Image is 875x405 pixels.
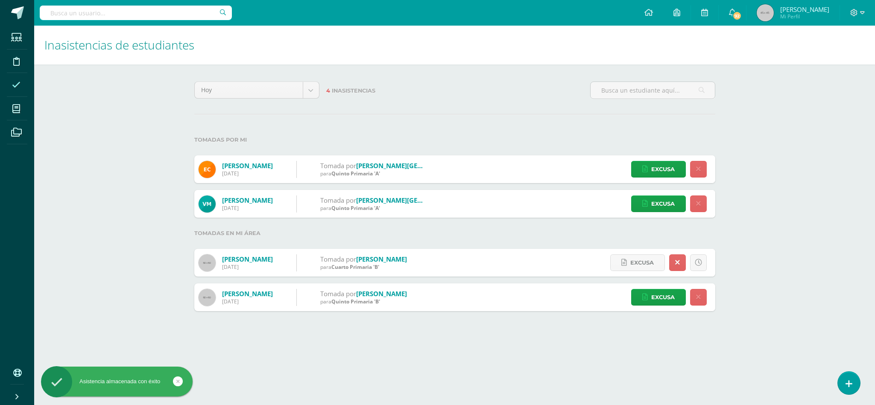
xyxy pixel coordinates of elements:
[222,204,273,212] div: [DATE]
[41,378,193,385] div: Asistencia almacenada con éxito
[757,4,774,21] img: 45x45
[631,195,686,212] a: Excusa
[331,204,380,212] span: Quinto Primaria 'A'
[320,298,407,305] div: para
[222,263,273,271] div: [DATE]
[331,263,379,271] span: Cuarto Primaria 'B'
[356,289,407,298] a: [PERSON_NAME]
[222,170,273,177] div: [DATE]
[194,224,715,242] label: Tomadas en mi área
[631,161,686,178] a: Excusa
[40,6,232,20] input: Busca un usuario...
[222,161,273,170] a: [PERSON_NAME]
[356,196,472,204] a: [PERSON_NAME][GEOGRAPHIC_DATA]
[199,161,216,178] img: 3dd15cadf8e77a116cd4a8b62b8cd5a7.png
[320,263,407,271] div: para
[651,289,675,305] span: Excusa
[651,196,675,212] span: Excusa
[320,255,356,263] span: Tomada por
[199,289,216,306] img: 60x60
[44,37,194,53] span: Inasistencias de estudiantes
[201,82,296,98] span: Hoy
[199,254,216,271] img: 60x60
[631,289,686,306] a: Excusa
[222,196,273,204] a: [PERSON_NAME]
[222,298,273,305] div: [DATE]
[320,170,423,177] div: para
[610,254,665,271] a: Excusa
[222,289,273,298] a: [PERSON_NAME]
[331,170,380,177] span: Quinto Primaria 'A'
[651,161,675,177] span: Excusa
[356,255,407,263] a: [PERSON_NAME]
[320,289,356,298] span: Tomada por
[222,255,273,263] a: [PERSON_NAME]
[320,196,356,204] span: Tomada por
[332,87,375,94] span: Inasistencias
[591,82,715,99] input: Busca un estudiante aquí...
[780,5,829,14] span: [PERSON_NAME]
[331,298,380,305] span: Quinto Primaria 'B'
[326,87,330,94] span: 4
[732,11,742,20] span: 92
[356,161,472,170] a: [PERSON_NAME][GEOGRAPHIC_DATA]
[780,13,829,20] span: Mi Perfil
[199,195,216,213] img: 42ba2184364584c39e513cca1bb83309.png
[630,255,654,271] span: Excusa
[194,131,715,149] label: Tomadas por mi
[320,161,356,170] span: Tomada por
[320,204,423,212] div: para
[195,82,319,98] a: Hoy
